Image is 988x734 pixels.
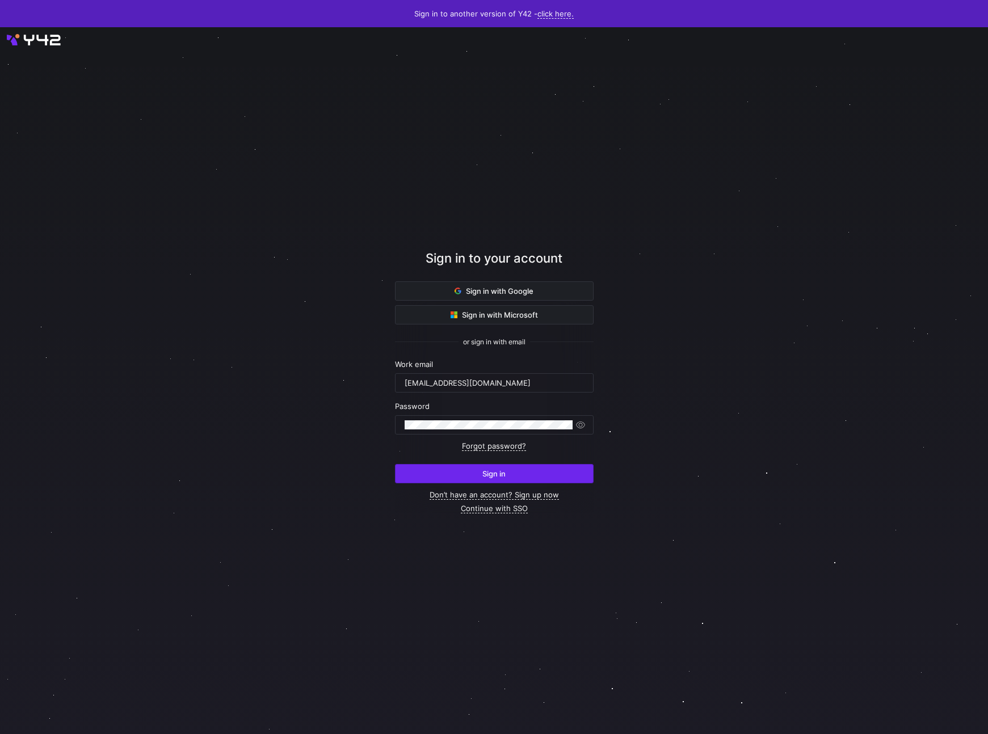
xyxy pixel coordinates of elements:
span: Sign in [482,469,506,478]
button: Sign in with Microsoft [395,305,594,324]
div: Sign in to your account [395,249,594,281]
a: click here. [537,9,574,19]
span: or sign in with email [463,338,525,346]
span: Sign in with Microsoft [451,310,538,319]
span: Password [395,402,430,411]
span: Work email [395,360,433,369]
a: Continue with SSO [461,504,528,513]
a: Forgot password? [462,441,526,451]
a: Don’t have an account? Sign up now [430,490,559,500]
button: Sign in with Google [395,281,594,301]
button: Sign in [395,464,594,483]
span: Sign in with Google [455,286,533,296]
